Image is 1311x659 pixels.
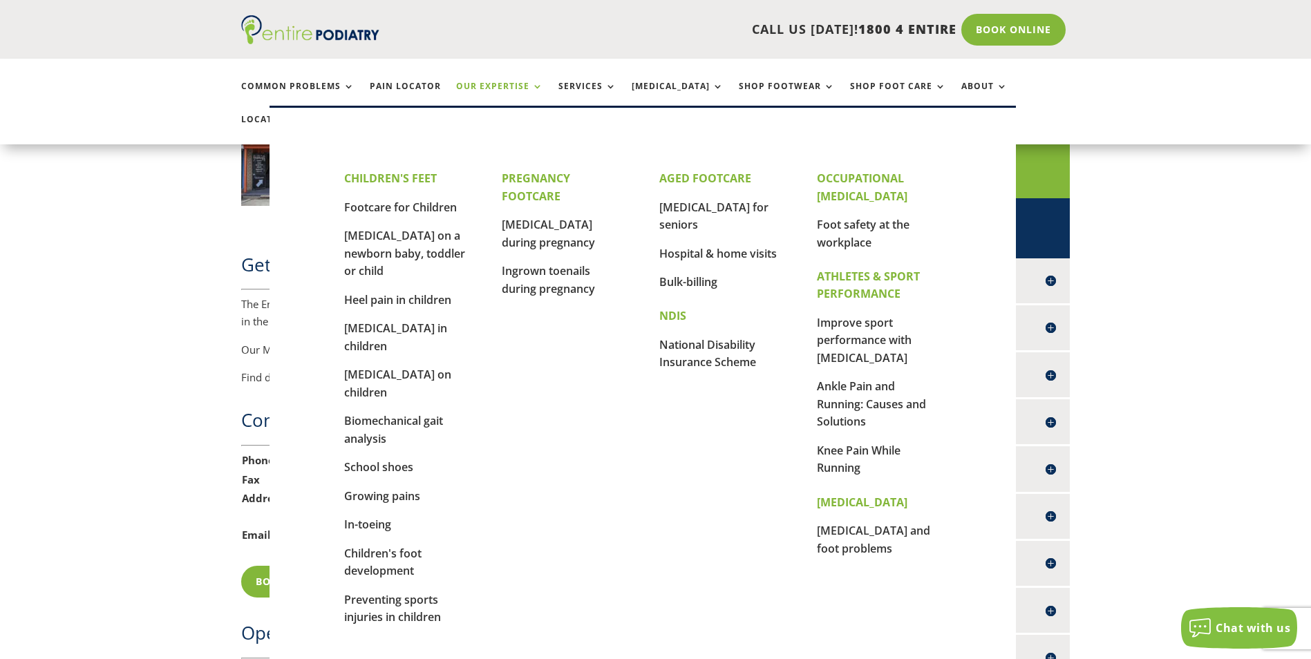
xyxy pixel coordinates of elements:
a: [MEDICAL_DATA] [632,82,724,111]
strong: [MEDICAL_DATA] [817,495,907,510]
a: Improve sport performance with [MEDICAL_DATA] [817,315,912,365]
a: School shoes [344,459,413,475]
strong: Fax [242,472,260,486]
a: Biomechanical gait analysis [344,413,443,446]
a: Book Online [241,566,346,598]
a: National Disability Insurance Scheme [659,337,756,370]
strong: PREGNANCY FOOTCARE [502,171,570,204]
p: Find directions or view our listing on . [241,369,786,387]
p: The Entire [MEDICAL_DATA] Morayfield clinic is located on [GEOGRAPHIC_DATA], opposite , and in th... [241,296,786,341]
a: Heel pain in children [344,292,451,307]
a: Children's foot development [344,546,422,579]
strong: AGED FOOTCARE [659,171,751,186]
a: [MEDICAL_DATA] on a newborn baby, toddler or child [344,228,465,278]
a: Services [558,82,616,111]
a: [MEDICAL_DATA] for seniors [659,200,768,233]
a: Hospital & home visits [659,246,777,261]
a: [MEDICAL_DATA] on children [344,367,451,400]
strong: NDIS [659,308,686,323]
a: Book Online [961,14,1066,46]
strong: ATHLETES & SPORT PERFORMANCE [817,269,920,302]
a: Ankle Pain and Running: Causes and Solutions [817,379,926,429]
a: Common Problems [241,82,355,111]
h2: Getting there [241,252,786,284]
button: Chat with us [1181,607,1297,649]
a: Growing pains [344,488,420,504]
a: [MEDICAL_DATA] in children [344,321,447,354]
a: Shop Footwear [739,82,835,111]
a: [MEDICAL_DATA] during pregnancy [502,217,595,250]
a: Footcare for Children [344,200,457,215]
a: Foot safety at the workplace [817,217,909,250]
a: About [961,82,1008,111]
strong: Email [242,528,271,542]
a: [MEDICAL_DATA] and foot problems [817,523,930,556]
a: Our Expertise [456,82,543,111]
a: Ingrown toenails during pregnancy [502,263,595,296]
strong: CHILDREN'S FEET [344,171,437,186]
img: logo (1) [241,15,379,44]
strong: OCCUPATIONAL [MEDICAL_DATA] [817,171,907,204]
a: Shop Foot Care [850,82,946,111]
span: 1800 4 ENTIRE [858,21,956,37]
a: Preventing sports injuries in children [344,592,441,625]
strong: Address [242,491,283,505]
a: Locations [241,115,310,144]
p: Our Morayfield clinic is wheelchair accessible, with ample parking located onsite. [241,341,786,370]
a: Pain Locator [370,82,441,111]
strong: Phone [242,453,274,467]
a: Bulk-billing [659,274,717,289]
a: In-toeing [344,517,391,532]
h2: Contact details [241,408,786,439]
a: Entire Podiatry [241,33,379,47]
h2: Opening hours [241,620,786,652]
p: CALL US [DATE]! [433,21,956,39]
span: Chat with us [1216,620,1290,636]
a: Knee Pain While Running [817,443,900,476]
